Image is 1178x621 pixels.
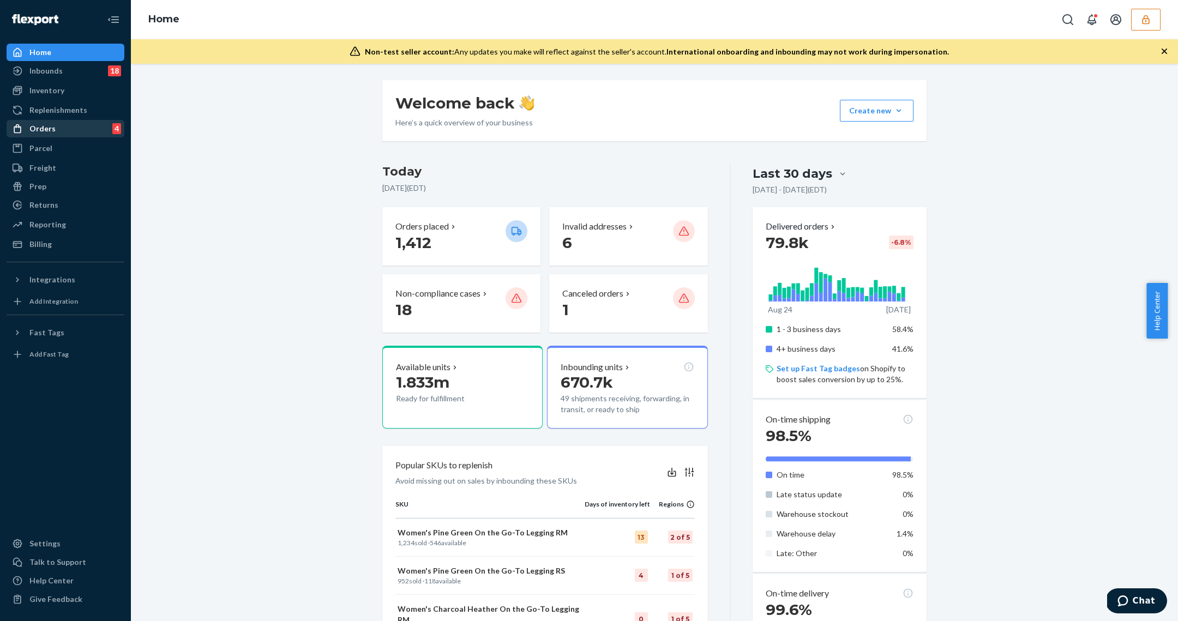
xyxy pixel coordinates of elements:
[635,569,648,582] div: 4
[903,548,913,558] span: 0%
[562,287,623,300] p: Canceled orders
[7,216,124,233] a: Reporting
[562,220,627,233] p: Invalid addresses
[886,304,911,315] p: [DATE]
[398,565,582,576] p: Women's Pine Green On the Go-To Legging RS
[29,65,63,76] div: Inbounds
[7,553,124,571] button: Talk to Support
[766,220,837,233] button: Delivered orders
[766,587,829,600] p: On-time delivery
[29,538,61,549] div: Settings
[7,44,124,61] a: Home
[668,569,693,582] div: 1 of 5
[768,304,792,315] p: Aug 24
[650,499,695,509] div: Regions
[140,4,188,35] ol: breadcrumbs
[29,297,78,306] div: Add Integration
[395,287,480,300] p: Non-compliance cases
[519,95,534,111] img: hand-wave emoji
[892,470,913,479] span: 98.5%
[29,143,52,154] div: Parcel
[7,196,124,214] a: Returns
[1105,9,1127,31] button: Open account menu
[382,163,708,180] h3: Today
[7,236,124,253] a: Billing
[753,165,832,182] div: Last 30 days
[148,13,179,25] a: Home
[777,548,884,559] p: Late: Other
[7,62,124,80] a: Inbounds18
[29,327,64,338] div: Fast Tags
[892,324,913,334] span: 58.4%
[395,93,534,113] h1: Welcome back
[395,233,431,252] span: 1,412
[561,373,613,391] span: 670.7k
[7,82,124,99] a: Inventory
[1081,9,1103,31] button: Open notifications
[12,14,58,25] img: Flexport logo
[395,475,577,486] p: Avoid missing out on sales by inbounding these SKUs
[395,117,534,128] p: Here’s a quick overview of your business
[382,346,543,429] button: Available units1.833mReady for fulfillment
[562,233,572,252] span: 6
[561,393,694,415] p: 49 shipments receiving, forwarding, in transit, or ready to ship
[1146,283,1168,339] button: Help Center
[365,47,454,56] span: Non-test seller account:
[29,557,86,568] div: Talk to Support
[108,65,121,76] div: 18
[777,489,884,500] p: Late status update
[365,46,949,57] div: Any updates you make will reflect against the seller's account.
[29,594,82,605] div: Give Feedback
[112,123,121,134] div: 4
[766,413,831,426] p: On-time shipping
[398,576,582,586] p: sold · available
[903,509,913,518] span: 0%
[395,459,492,472] p: Popular SKUs to replenish
[7,346,124,363] a: Add Fast Tag
[29,575,74,586] div: Help Center
[766,233,809,252] span: 79.8k
[398,527,582,538] p: Women's Pine Green On the Go-To Legging RM
[7,572,124,589] a: Help Center
[29,85,64,96] div: Inventory
[29,274,75,285] div: Integrations
[7,293,124,310] a: Add Integration
[395,300,412,319] span: 18
[29,200,58,210] div: Returns
[547,346,707,429] button: Inbounding units670.7k49 shipments receiving, forwarding, in transit, or ready to ship
[396,393,497,404] p: Ready for fulfillment
[777,364,860,373] a: Set up Fast Tag badges
[395,220,449,233] p: Orders placed
[7,159,124,177] a: Freight
[396,361,450,373] p: Available units
[7,178,124,195] a: Prep
[777,343,884,354] p: 4+ business days
[562,300,569,319] span: 1
[549,207,707,266] button: Invalid addresses 6
[29,105,87,116] div: Replenishments
[7,101,124,119] a: Replenishments
[777,509,884,520] p: Warehouse stockout
[7,590,124,608] button: Give Feedback
[889,236,913,249] div: -6.8 %
[395,499,585,518] th: SKU
[668,530,693,544] div: 2 of 5
[430,539,441,547] span: 546
[382,207,540,266] button: Orders placed 1,412
[7,271,124,288] button: Integrations
[382,274,540,333] button: Non-compliance cases 18
[398,577,409,585] span: 952
[777,528,884,539] p: Warehouse delay
[29,123,56,134] div: Orders
[7,140,124,157] a: Parcel
[7,324,124,341] button: Fast Tags
[1107,588,1167,616] iframe: Opens a widget where you can chat to one of our agents
[766,600,812,619] span: 99.6%
[585,499,650,518] th: Days of inventory left
[29,239,52,250] div: Billing
[7,535,124,552] a: Settings
[777,469,884,480] p: On time
[398,538,582,547] p: sold · available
